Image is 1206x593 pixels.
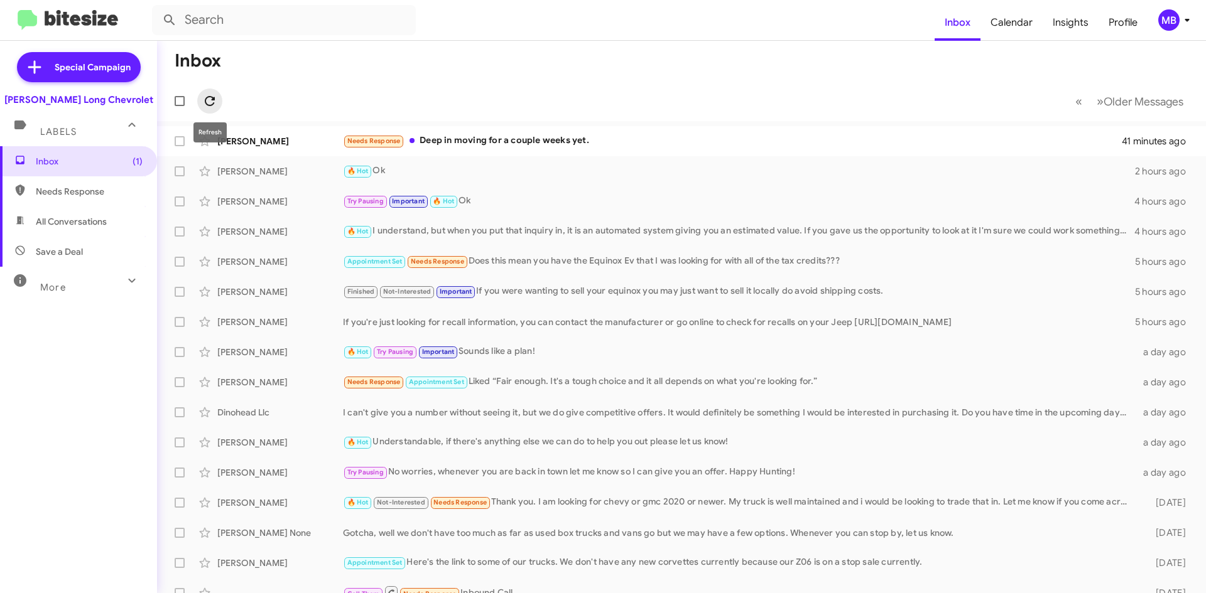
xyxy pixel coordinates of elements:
[193,122,227,142] div: Refresh
[217,406,343,419] div: Dinohead Llc
[217,316,343,328] div: [PERSON_NAME]
[347,378,401,386] span: Needs Response
[1135,255,1196,268] div: 5 hours ago
[217,526,343,539] div: [PERSON_NAME] None
[36,245,83,258] span: Save a Deal
[217,436,343,449] div: [PERSON_NAME]
[433,197,454,205] span: 🔥 Hot
[175,51,221,71] h1: Inbox
[377,498,425,506] span: Not-Interested
[343,316,1135,328] div: If you're just looking for recall information, you can contact the manufacturer or go online to c...
[1136,496,1196,509] div: [DATE]
[411,257,464,265] span: Needs Response
[17,52,141,82] a: Special Campaign
[133,155,143,168] span: (1)
[343,495,1136,510] div: Thank you. I am looking for chevy or gmc 2020 or newer. My truck is well maintained and i would b...
[36,185,143,198] span: Needs Response
[1158,9,1180,31] div: MB
[347,197,384,205] span: Try Pausing
[981,4,1043,41] a: Calendar
[1135,165,1196,178] div: 2 hours ago
[217,496,343,509] div: [PERSON_NAME]
[343,375,1136,389] div: Liked “Fair enough. It's a tough choice and it all depends on what you're looking for.”
[392,197,425,205] span: Important
[217,255,343,268] div: [PERSON_NAME]
[383,287,432,296] span: Not-Interested
[1135,286,1196,298] div: 5 hours ago
[217,346,343,358] div: [PERSON_NAME]
[217,135,343,147] div: [PERSON_NAME]
[217,165,343,178] div: [PERSON_NAME]
[36,155,143,168] span: Inbox
[40,126,77,137] span: Labels
[1136,526,1196,539] div: [DATE]
[347,438,369,446] span: 🔥 Hot
[1089,88,1191,114] button: Next
[1136,466,1196,479] div: a day ago
[347,257,403,265] span: Appointment Set
[1043,4,1099,41] a: Insights
[343,134,1122,148] div: Deep in moving for a couple weeks yet.
[217,557,343,569] div: [PERSON_NAME]
[343,194,1134,208] div: Ok
[1135,316,1196,328] div: 5 hours ago
[343,224,1134,238] div: I understand, but when you put that inquiry in, it is an automated system giving you an estimated...
[343,164,1135,178] div: Ok
[377,348,413,356] span: Try Pausing
[343,345,1136,359] div: Sounds like a plan!
[1068,88,1090,114] button: Previous
[1136,406,1196,419] div: a day ago
[217,286,343,298] div: [PERSON_NAME]
[347,348,369,356] span: 🔥 Hot
[1136,346,1196,358] div: a day ago
[1134,195,1196,208] div: 4 hours ago
[433,498,487,506] span: Needs Response
[343,435,1136,449] div: Understandable, if there's anything else we can do to help you out please let us know!
[1136,376,1196,388] div: a day ago
[217,225,343,238] div: [PERSON_NAME]
[347,137,401,145] span: Needs Response
[1122,135,1196,147] div: 41 minutes ago
[1104,95,1183,109] span: Older Messages
[343,406,1136,419] div: I can't give you a number without seeing it, but we do give competitive offers. It would definite...
[1136,557,1196,569] div: [DATE]
[343,284,1135,299] div: If you were wanting to sell your equinox you may just want to sell it locally do avoid shipping c...
[347,468,384,476] span: Try Pausing
[1148,9,1192,31] button: MB
[343,555,1136,570] div: Here's the link to some of our trucks. We don't have any new corvettes currently because our Z06 ...
[1136,436,1196,449] div: a day ago
[4,93,153,106] div: [PERSON_NAME] Long Chevrolet
[152,5,416,35] input: Search
[347,558,403,567] span: Appointment Set
[343,254,1135,269] div: Does this mean you have the Equinox Ev that I was looking for with all of the tax credits???
[935,4,981,41] a: Inbox
[1097,93,1104,109] span: »
[409,378,464,386] span: Appointment Set
[347,287,375,296] span: Finished
[40,282,66,293] span: More
[1134,225,1196,238] div: 4 hours ago
[343,465,1136,479] div: No worries, whenever you are back in town let me know so I can give you an offer. Happy Hunting!
[1075,93,1082,109] span: «
[347,227,369,235] span: 🔥 Hot
[440,287,472,296] span: Important
[217,466,343,479] div: [PERSON_NAME]
[343,526,1136,539] div: Gotcha, well we don't have too much as far as used box trucks and vans go but we may have a few o...
[55,61,131,73] span: Special Campaign
[36,215,107,228] span: All Conversations
[422,348,455,356] span: Important
[347,167,369,175] span: 🔥 Hot
[217,195,343,208] div: [PERSON_NAME]
[1068,88,1191,114] nav: Page navigation example
[217,376,343,388] div: [PERSON_NAME]
[347,498,369,506] span: 🔥 Hot
[1099,4,1148,41] a: Profile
